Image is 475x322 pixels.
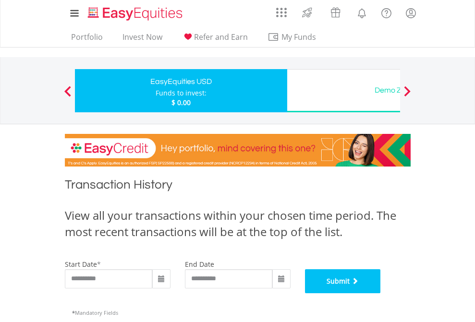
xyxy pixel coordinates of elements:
[58,91,77,100] button: Previous
[268,31,330,43] span: My Funds
[72,309,118,316] span: Mandatory Fields
[65,207,411,240] div: View all your transactions within your chosen time period. The most recent transactions will be a...
[86,6,186,22] img: EasyEquities_Logo.png
[81,75,281,88] div: EasyEquities USD
[374,2,399,22] a: FAQ's and Support
[156,88,207,98] div: Funds to invest:
[270,2,293,18] a: AppsGrid
[350,2,374,22] a: Notifications
[398,91,417,100] button: Next
[185,260,214,269] label: end date
[328,5,343,20] img: vouchers-v2.svg
[171,98,191,107] span: $ 0.00
[276,7,287,18] img: grid-menu-icon.svg
[119,32,166,47] a: Invest Now
[67,32,107,47] a: Portfolio
[65,134,411,167] img: EasyCredit Promotion Banner
[399,2,423,24] a: My Profile
[65,176,411,198] h1: Transaction History
[299,5,315,20] img: thrive-v2.svg
[178,32,252,47] a: Refer and Earn
[84,2,186,22] a: Home page
[305,269,381,293] button: Submit
[194,32,248,42] span: Refer and Earn
[65,260,97,269] label: start date
[321,2,350,20] a: Vouchers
